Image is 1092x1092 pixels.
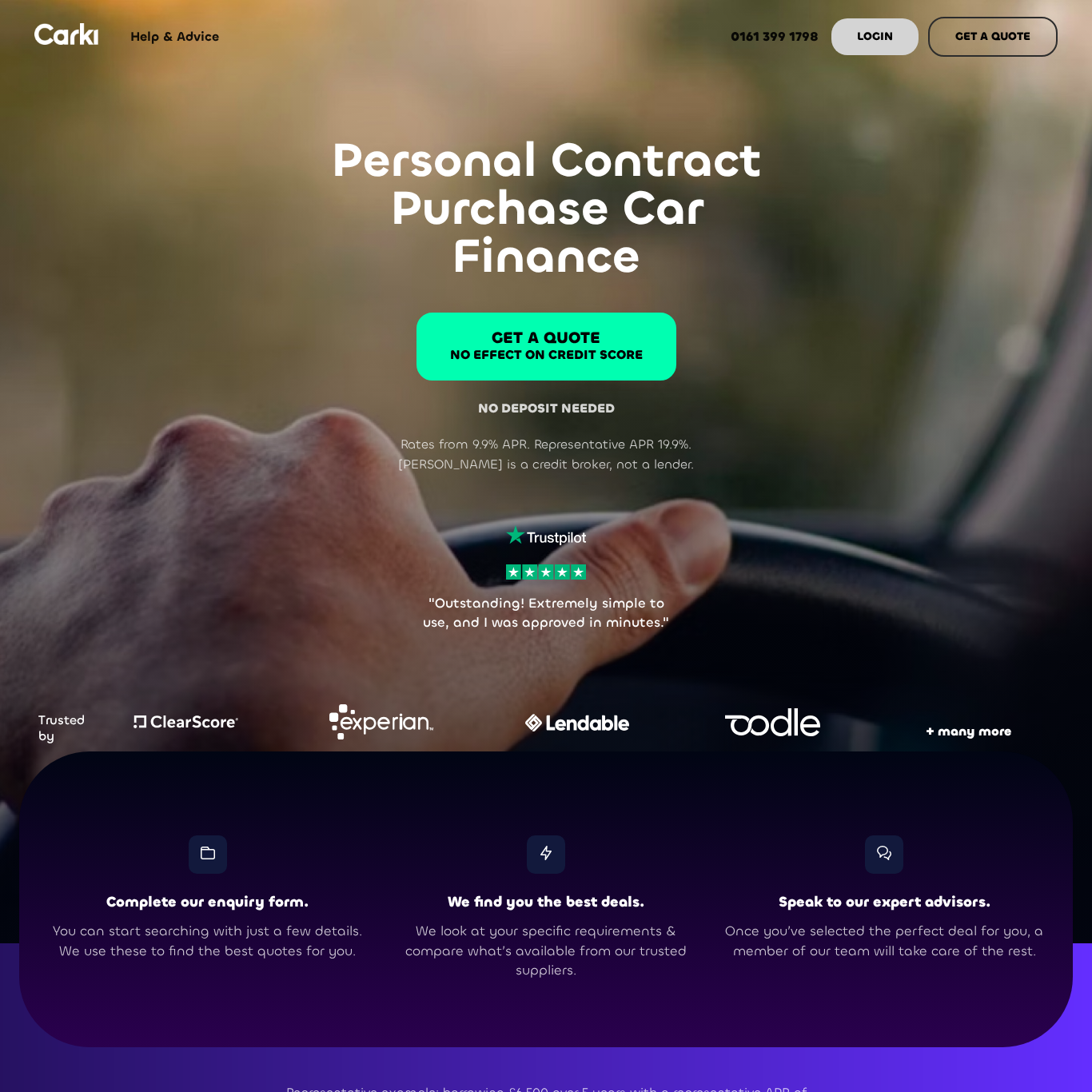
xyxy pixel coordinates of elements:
[926,723,1011,739] strong: + many more
[506,564,586,580] img: stars
[34,23,98,45] img: Logo
[731,28,819,45] strong: 0161 399 1798
[118,6,232,68] a: Help & Advice
[38,712,101,744] div: Trusted by
[928,17,1058,57] a: GET A QUOTE
[313,704,449,739] img: Company logo
[857,29,893,44] strong: LOGIN
[709,708,836,736] img: Company logo
[386,922,705,980] p: We look at your specific requirements & compare what’s available from our trusted suppliers.
[718,6,831,68] a: 0161 399 1798
[955,29,1030,44] strong: GET A QUOTE
[386,890,705,914] h3: We find you the best deals.
[509,712,645,731] img: Company logo
[416,398,676,418] p: NO DEPOSIT NEEDED
[831,18,919,55] a: LOGIN
[492,327,600,349] strong: GET A QUOTE
[725,922,1044,961] p: Once you’ve selected the perfect deal for you, a member of our team will take care of the rest.
[48,890,367,914] h3: Complete our enquiry form.
[48,922,367,961] p: You can start searching with just a few details. We use these to find the best quotes for you.
[725,890,1044,914] h3: Speak to our expert advisors.
[390,434,702,474] p: Rates from 9.9% APR. Representative APR 19.9%. [PERSON_NAME] is a credit broker, not a lender.
[416,313,676,381] a: GET A QUOTENo effect on credit score
[506,525,586,545] img: trustpilot
[118,715,253,728] img: Company logo
[314,137,778,281] h1: Personal Contract Purchase Car Finance
[414,594,678,633] p: "Outstanding! Extremely simple to use, and I was approved in minutes."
